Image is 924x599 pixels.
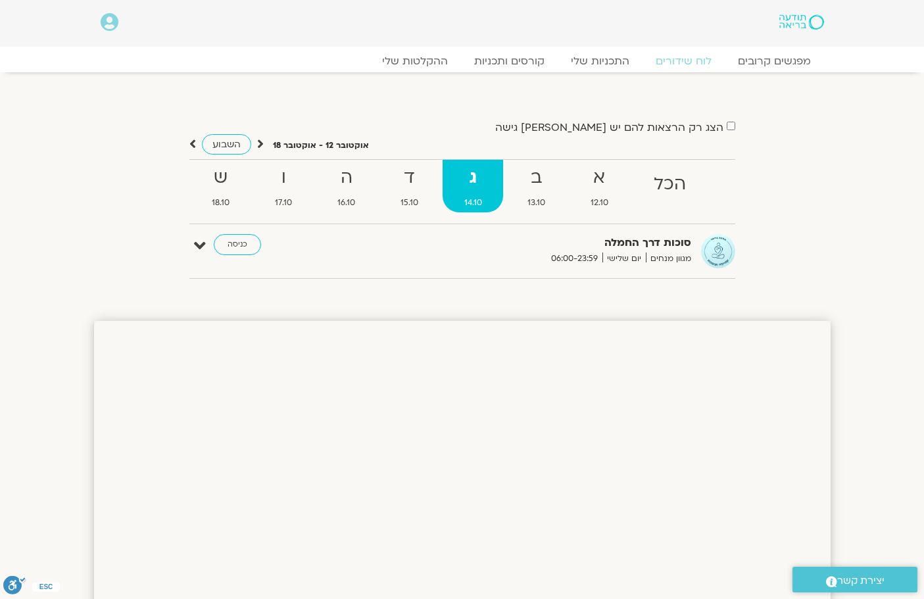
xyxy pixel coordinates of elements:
[273,139,369,153] p: אוקטובר 12 - אוקטובר 18
[316,160,377,212] a: ה16.10
[379,160,440,212] a: ד15.10
[316,163,377,193] strong: ה
[506,163,566,193] strong: ב
[254,196,314,210] span: 17.10
[191,163,251,193] strong: ש
[212,138,241,151] span: השבוע
[316,196,377,210] span: 16.10
[254,160,314,212] a: ו17.10
[569,160,629,212] a: א12.10
[837,572,885,590] span: יצירת קשר
[646,252,691,266] span: מגוון מנחים
[632,160,707,212] a: הכל
[506,160,566,212] a: ב13.10
[369,55,461,68] a: ההקלטות שלי
[506,196,566,210] span: 13.10
[191,160,251,212] a: ש18.10
[495,122,723,133] label: הצג רק הרצאות להם יש [PERSON_NAME] גישה
[254,163,314,193] strong: ו
[443,160,503,212] a: ג14.10
[443,196,503,210] span: 14.10
[792,567,917,592] a: יצירת קשר
[379,163,440,193] strong: ד
[547,252,602,266] span: 06:00-23:59
[558,55,643,68] a: התכניות שלי
[369,234,691,252] strong: סוכות דרך החמלה
[725,55,824,68] a: מפגשים קרובים
[214,234,261,255] a: כניסה
[461,55,558,68] a: קורסים ותכניות
[569,163,629,193] strong: א
[443,163,503,193] strong: ג
[202,134,251,155] a: השבוע
[602,252,646,266] span: יום שלישי
[643,55,725,68] a: לוח שידורים
[191,196,251,210] span: 18.10
[632,170,707,199] strong: הכל
[101,55,824,68] nav: Menu
[379,196,440,210] span: 15.10
[569,196,629,210] span: 12.10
